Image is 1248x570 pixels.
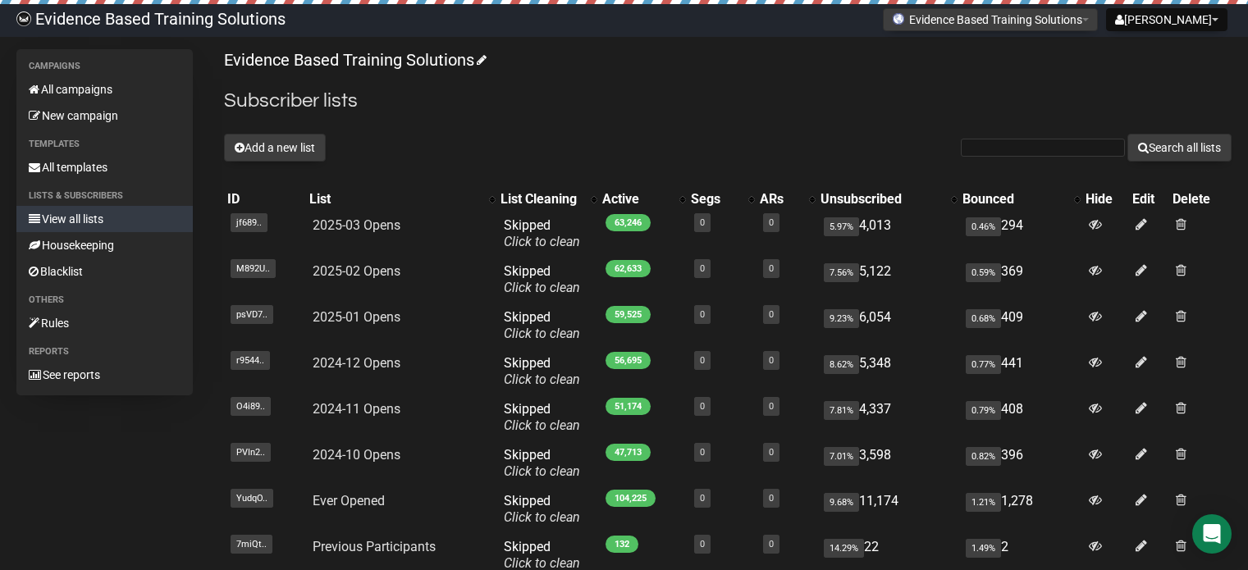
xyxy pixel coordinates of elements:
[769,355,774,366] a: 0
[504,372,580,387] a: Click to clean
[1169,188,1232,211] th: Delete: No sort applied, sorting is disabled
[883,8,1098,31] button: Evidence Based Training Solutions
[966,447,1001,466] span: 0.82%
[16,310,193,336] a: Rules
[501,191,583,207] div: List Cleaning
[231,305,273,324] span: psVD7..
[824,263,859,282] span: 7.56%
[504,509,580,525] a: Click to clean
[817,211,959,257] td: 4,013
[606,536,638,553] span: 132
[966,263,1001,282] span: 0.59%
[231,259,276,278] span: M892U..
[817,349,959,394] td: 5,348
[700,493,705,504] a: 0
[16,290,193,310] li: Others
[962,191,1066,207] div: Bounced
[504,447,580,479] span: Skipped
[16,57,193,76] li: Campaigns
[313,401,400,417] a: 2024-11 Opens
[966,309,1001,328] span: 0.68%
[606,444,651,461] span: 47,713
[1127,134,1232,162] button: Search all lists
[497,188,599,211] th: List Cleaning: No sort applied, activate to apply an ascending sort
[306,188,497,211] th: List: No sort applied, activate to apply an ascending sort
[966,355,1001,374] span: 0.77%
[16,342,193,362] li: Reports
[769,539,774,549] a: 0
[606,306,651,323] span: 59,525
[769,493,774,504] a: 0
[824,539,864,558] span: 14.29%
[824,355,859,374] span: 8.62%
[1082,188,1130,211] th: Hide: No sort applied, sorting is disabled
[224,134,326,162] button: Add a new list
[691,191,740,207] div: Segs
[769,263,774,274] a: 0
[16,76,193,103] a: All campaigns
[16,206,193,232] a: View all lists
[224,50,484,70] a: Evidence Based Training Solutions
[602,191,671,207] div: Active
[769,309,774,320] a: 0
[959,486,1082,532] td: 1,278
[313,447,400,463] a: 2024-10 Opens
[817,303,959,349] td: 6,054
[504,463,580,479] a: Click to clean
[966,493,1001,512] span: 1.21%
[1129,188,1169,211] th: Edit: No sort applied, sorting is disabled
[1132,191,1166,207] div: Edit
[606,260,651,277] span: 62,633
[227,191,303,207] div: ID
[700,217,705,228] a: 0
[231,443,271,462] span: PVIn2..
[817,486,959,532] td: 11,174
[959,394,1082,440] td: 408
[1086,191,1127,207] div: Hide
[504,217,580,249] span: Skipped
[700,539,705,549] a: 0
[1173,191,1228,207] div: Delete
[16,362,193,388] a: See reports
[1192,514,1232,554] div: Open Intercom Messenger
[231,351,270,370] span: r9544..
[599,188,688,211] th: Active: No sort applied, activate to apply an ascending sort
[824,493,859,512] span: 9.68%
[16,232,193,258] a: Housekeeping
[504,234,580,249] a: Click to clean
[309,191,481,207] div: List
[231,489,273,508] span: YudqO..
[688,188,757,211] th: Segs: No sort applied, activate to apply an ascending sort
[959,440,1082,486] td: 396
[16,103,193,129] a: New campaign
[16,11,31,26] img: 6a635aadd5b086599a41eda90e0773ac
[231,213,267,232] span: jf689..
[504,401,580,433] span: Skipped
[16,135,193,154] li: Templates
[966,539,1001,558] span: 1.49%
[769,401,774,412] a: 0
[231,535,272,554] span: 7miQt..
[769,217,774,228] a: 0
[313,493,385,508] a: Ever Opened
[757,188,817,211] th: ARs: No sort applied, activate to apply an ascending sort
[504,309,580,341] span: Skipped
[817,440,959,486] td: 3,598
[606,490,656,507] span: 104,225
[966,401,1001,420] span: 0.79%
[824,447,859,466] span: 7.01%
[606,352,651,369] span: 56,695
[959,349,1082,394] td: 441
[821,191,943,207] div: Unsubscribed
[313,309,400,325] a: 2025-01 Opens
[313,539,436,554] a: Previous Participants
[824,309,859,328] span: 9.23%
[16,154,193,180] a: All templates
[760,191,801,207] div: ARs
[504,263,580,295] span: Skipped
[959,188,1082,211] th: Bounced: No sort applied, activate to apply an ascending sort
[824,217,859,236] span: 5.97%
[959,303,1082,349] td: 409
[769,447,774,458] a: 0
[824,401,859,420] span: 7.81%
